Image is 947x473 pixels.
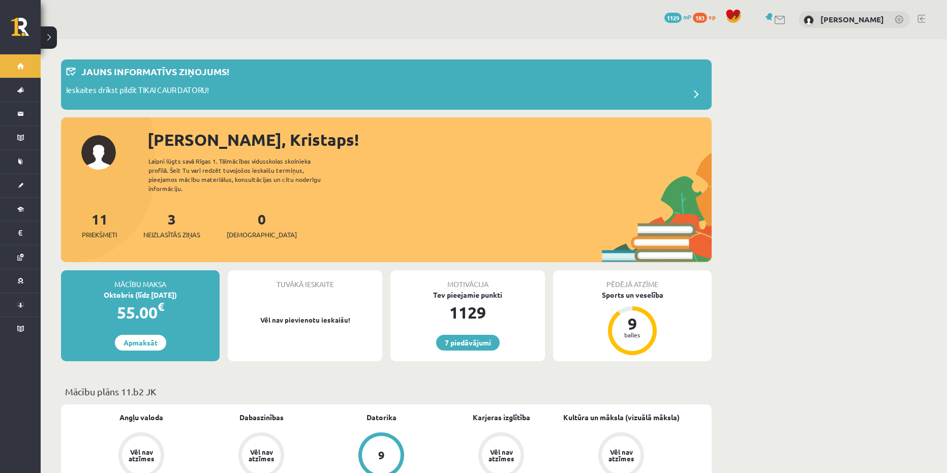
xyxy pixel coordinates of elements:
[119,412,163,423] a: Angļu valoda
[66,65,707,105] a: Jauns informatīvs ziņojums! Ieskaites drīkst pildīt TIKAI CAUR DATORU!
[390,270,545,290] div: Motivācija
[11,18,41,43] a: Rīgas 1. Tālmācības vidusskola
[115,335,166,351] a: Apmaksāt
[227,210,297,240] a: 0[DEMOGRAPHIC_DATA]
[553,290,712,300] div: Sports un veselība
[487,449,515,462] div: Vēl nav atzīmes
[233,315,377,325] p: Vēl nav pievienotu ieskaišu!
[820,14,884,24] a: [PERSON_NAME]
[664,13,682,23] span: 1129
[617,316,648,332] div: 9
[473,412,530,423] a: Karjeras izglītība
[81,65,229,78] p: Jauns informatīvs ziņojums!
[228,270,382,290] div: Tuvākā ieskaite
[366,412,396,423] a: Datorika
[693,13,707,23] span: 183
[683,13,691,21] span: mP
[227,230,297,240] span: [DEMOGRAPHIC_DATA]
[148,156,339,193] div: Laipni lūgts savā Rīgas 1. Tālmācības vidusskolas skolnieka profilā. Šeit Tu vari redzēt tuvojošo...
[553,270,712,290] div: Pēdējā atzīme
[247,449,276,462] div: Vēl nav atzīmes
[693,13,720,21] a: 183 xp
[709,13,715,21] span: xp
[82,230,117,240] span: Priekšmeti
[239,412,284,423] a: Dabaszinības
[61,300,220,325] div: 55.00
[147,128,712,152] div: [PERSON_NAME], Kristaps!
[563,412,680,423] a: Kultūra un māksla (vizuālā māksla)
[664,13,691,21] a: 1129 mP
[617,332,648,338] div: balles
[66,84,209,99] p: Ieskaites drīkst pildīt TIKAI CAUR DATORU!
[61,270,220,290] div: Mācību maksa
[143,230,200,240] span: Neizlasītās ziņas
[143,210,200,240] a: 3Neizlasītās ziņas
[61,290,220,300] div: Oktobris (līdz [DATE])
[158,299,164,314] span: €
[390,300,545,325] div: 1129
[607,449,635,462] div: Vēl nav atzīmes
[127,449,156,462] div: Vēl nav atzīmes
[82,210,117,240] a: 11Priekšmeti
[65,385,708,398] p: Mācību plāns 11.b2 JK
[553,290,712,357] a: Sports un veselība 9 balles
[436,335,500,351] a: 7 piedāvājumi
[378,450,385,461] div: 9
[390,290,545,300] div: Tev pieejamie punkti
[804,15,814,25] img: Kristaps Lukass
